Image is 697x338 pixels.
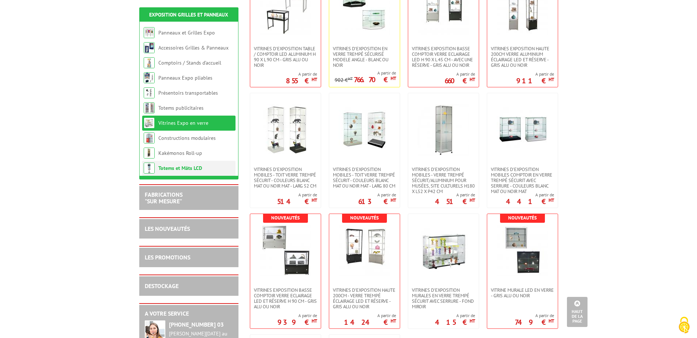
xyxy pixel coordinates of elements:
span: A partir de [435,192,475,198]
button: Cookies (fenêtre modale) [671,313,697,338]
p: 939 € [277,320,317,324]
span: A partir de [435,313,475,319]
a: Constructions modulaires [158,135,216,141]
a: VITRINES EXPOSITION HAUTE 200cm VERRE ALUMINIUM ÉCLAIRAGE LED ET RÉSERVE - GRIS ALU OU NOIR [487,46,558,68]
strong: [PHONE_NUMBER] 03 [169,321,224,328]
p: 766.70 € [354,77,396,82]
span: A partir de [335,70,396,76]
a: Vitrines Expo en verre [158,120,208,126]
sup: HT [549,76,554,83]
a: DESTOCKAGE [145,282,179,290]
a: Totems et Mâts LCD [158,165,202,171]
sup: HT [549,318,554,324]
a: LES PROMOTIONS [145,254,190,261]
span: A partir de [516,71,554,77]
a: Panneaux Expo pliables [158,74,212,81]
sup: HT [391,75,396,81]
img: Comptoirs / Stands d'accueil [144,57,155,68]
a: Totems publicitaires [158,105,204,111]
span: VITRINES EXPOSITION BASSE COMPTOIR VERRE ECLAIRAGE LED H 90 x L 45 CM - AVEC UNE RÉSERVE - GRIS A... [412,46,475,68]
a: LES NOUVEAUTÉS [145,225,190,232]
img: Kakémonos Roll-up [144,148,155,159]
span: VITRINES D’EXPOSITION EN VERRE TREMPÉ SÉCURISÉ MODELE ANGLE - BLANC OU NOIR [333,46,396,68]
p: 613 € [358,199,396,204]
sup: HT [470,76,475,83]
sup: HT [470,197,475,203]
img: Totems et Mâts LCD [144,163,155,174]
a: Présentoirs transportables [158,90,218,96]
p: 441 € [506,199,554,204]
b: Nouveautés [508,215,537,221]
img: Cookies (fenêtre modale) [675,316,693,334]
p: 902 € [335,77,353,83]
span: Vitrines d'exposition table / comptoir LED Aluminium H 90 x L 90 cm - Gris Alu ou Noir [254,46,317,68]
a: Vitrines d'exposition mobiles - toit verre trempé sécurit - couleurs blanc mat ou noir mat - larg... [250,167,321,189]
sup: HT [391,318,396,324]
a: VITRINES EXPOSITION BASSE COMPTOIR VERRE ECLAIRAGE LED H 90 x L 45 CM - AVEC UNE RÉSERVE - GRIS A... [408,46,479,68]
span: A partir de [515,313,554,319]
sup: HT [391,197,396,203]
sup: HT [348,76,353,81]
h2: A votre service [145,310,233,317]
img: Présentoirs transportables [144,87,155,98]
span: VITRINES EXPOSITION HAUTE 200cm VERRE ALUMINIUM ÉCLAIRAGE LED ET RÉSERVE - GRIS ALU OU NOIR [491,46,554,68]
b: Nouveautés [350,215,379,221]
span: Vitrines d'exposition mobiles - toit verre trempé sécurit - couleurs blanc mat ou noir mat - larg... [254,167,317,189]
a: VITRINES D'EXPOSITION HAUTE 200cm - VERRE TREMPé ÉCLAIRAGE LED ET RÉSERVE - GRIS ALU OU NOIR [329,287,400,309]
img: Vitrines d'exposition murales en verre trempé sécurit avec serrure - fond miroir [418,225,469,276]
img: Accessoires Grilles & Panneaux [144,42,155,53]
sup: HT [312,197,317,203]
span: A partir de [358,192,396,198]
span: A partir de [344,313,396,319]
b: Nouveautés [271,215,300,221]
img: Vitrines Expo en verre [144,117,155,128]
a: Kakémonos Roll-up [158,150,202,156]
a: Vitrines d'exposition table / comptoir LED Aluminium H 90 x L 90 cm - Gris Alu ou Noir [250,46,321,68]
sup: HT [549,197,554,203]
a: Vitrine Murale LED en verre - GRIS ALU OU NOIR [487,287,558,298]
a: Comptoirs / Stands d'accueil [158,59,221,66]
p: 415 € [435,320,475,324]
sup: HT [312,76,317,83]
p: 514 € [277,199,317,204]
img: Vitrines d'exposition mobiles - verre trempé sécurit/aluminium pour musées, site culturels H180 X... [418,104,469,156]
span: A partir de [506,192,554,198]
sup: HT [312,318,317,324]
a: Panneaux et Grilles Expo [158,29,215,36]
img: Vitrines d'exposition mobiles comptoir en verre trempé sécurit avec serrure - couleurs blanc mat ... [497,104,548,156]
a: Vitrines d'exposition murales en verre trempé sécurit avec serrure - fond miroir [408,287,479,309]
p: 855 € [286,79,317,83]
a: FABRICATIONS"Sur Mesure" [145,191,183,205]
img: Panneaux et Grilles Expo [144,27,155,38]
a: Haut de la page [567,297,588,327]
a: VITRINES EXPOSITION BASSE COMPTOIR VERRE ECLAIRAGE LED ET RÉSERVE H 90 CM - GRIS ALU OU NOIR [250,287,321,309]
p: 911 € [516,79,554,83]
a: Vitrines d'exposition mobiles - verre trempé sécurit/aluminium pour musées, site culturels H180 X... [408,167,479,194]
span: A partir de [277,313,317,319]
p: 660 € [445,79,475,83]
sup: HT [470,318,475,324]
img: VITRINES D'EXPOSITION HAUTE 200cm - VERRE TREMPé ÉCLAIRAGE LED ET RÉSERVE - GRIS ALU OU NOIR [339,225,390,276]
a: Vitrines d'exposition mobiles comptoir en verre trempé sécurit avec serrure - couleurs blanc mat ... [487,167,558,194]
span: Vitrines d'exposition murales en verre trempé sécurit avec serrure - fond miroir [412,287,475,309]
span: Vitrines d'exposition mobiles comptoir en verre trempé sécurit avec serrure - couleurs blanc mat ... [491,167,554,194]
a: Accessoires Grilles & Panneaux [158,44,229,51]
p: 749 € [515,320,554,324]
span: VITRINES D'EXPOSITION HAUTE 200cm - VERRE TREMPé ÉCLAIRAGE LED ET RÉSERVE - GRIS ALU OU NOIR [333,287,396,309]
span: A partir de [277,192,317,198]
span: Vitrines d'exposition mobiles - verre trempé sécurit/aluminium pour musées, site culturels H180 X... [412,167,475,194]
img: Vitrines d'exposition mobiles - toit verre trempé sécurit - couleurs blanc mat ou noir mat - larg... [339,104,390,156]
a: Vitrines d'exposition mobiles - toit verre trempé sécurit - couleurs blanc mat ou noir mat - larg... [329,167,400,189]
span: Vitrine Murale LED en verre - GRIS ALU OU NOIR [491,287,554,298]
img: Vitrines d'exposition mobiles - toit verre trempé sécurit - couleurs blanc mat ou noir mat - larg... [260,104,311,156]
img: Totems publicitaires [144,102,155,113]
a: Exposition Grilles et Panneaux [149,11,228,18]
img: Panneaux Expo pliables [144,72,155,83]
img: Vitrine Murale LED en verre - GRIS ALU OU NOIR [497,225,548,276]
p: 1424 € [344,320,396,324]
img: Constructions modulaires [144,132,155,143]
p: 451 € [435,199,475,204]
span: A partir de [286,71,317,77]
span: A partir de [445,71,475,77]
span: VITRINES EXPOSITION BASSE COMPTOIR VERRE ECLAIRAGE LED ET RÉSERVE H 90 CM - GRIS ALU OU NOIR [254,287,317,309]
